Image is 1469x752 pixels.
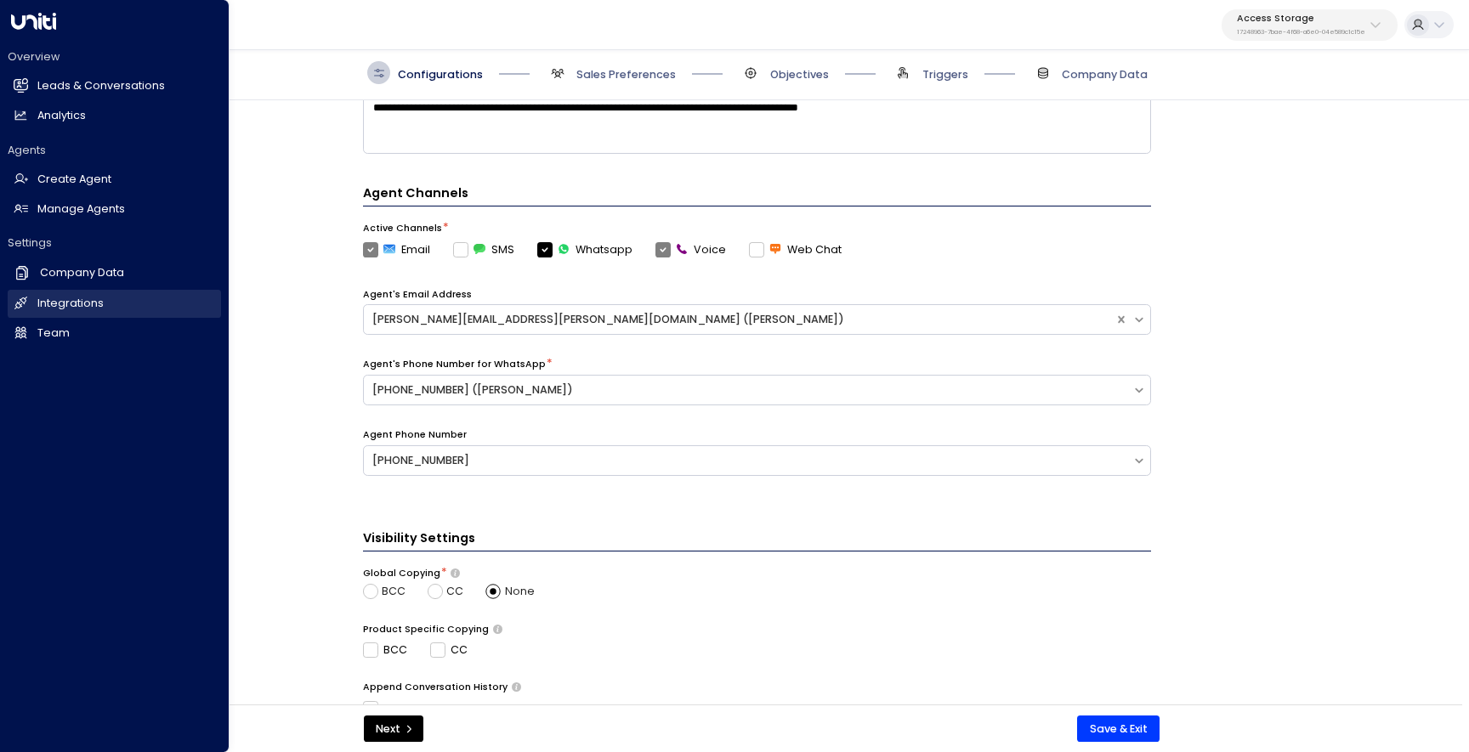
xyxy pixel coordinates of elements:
label: Agent Phone Number [363,428,467,442]
span: Sales Preferences [576,67,676,82]
label: BCC [363,642,407,658]
label: Web Chat [749,242,842,257]
h3: Visibility Settings [363,529,1151,551]
div: [PHONE_NUMBER] [372,453,1124,469]
button: Save & Exit [1077,715,1160,743]
button: Choose whether the agent should include specific emails in the CC or BCC line of all outgoing ema... [451,568,460,579]
h2: Agents [8,143,221,158]
a: Manage Agents [8,195,221,223]
label: Email [363,242,430,257]
label: Agent's Email Address [363,288,472,302]
a: Analytics [8,102,221,130]
button: Access Storage17248963-7bae-4f68-a6e0-04e589c1c15e [1222,9,1398,41]
div: [PERSON_NAME][EMAIL_ADDRESS][PERSON_NAME][DOMAIN_NAME] ([PERSON_NAME]) [372,312,1107,328]
label: Voice [655,242,726,257]
a: Company Data [8,258,221,287]
button: Only use if needed, as email clients normally append the conversation history to outgoing emails.... [512,682,521,692]
label: CC [430,642,468,658]
h2: Manage Agents [37,201,125,218]
h2: Team [37,325,70,342]
h2: Analytics [37,108,86,124]
label: Whatsapp [537,242,632,257]
h2: Create Agent [37,172,111,188]
h2: Leads & Conversations [37,78,165,94]
button: Determine if there should be product-specific CC or BCC rules for all of the agent’s emails. Sele... [493,625,502,634]
a: Team [8,319,221,348]
label: Agent's Phone Number for WhatsApp [363,358,546,371]
span: None [505,584,535,600]
label: Global Copying [363,567,440,580]
span: Configurations [398,67,483,82]
label: Active Channels [363,222,442,235]
span: Triggers [922,67,968,82]
span: Company Data [1062,67,1148,82]
span: CC [446,584,463,600]
h2: Overview [8,49,221,65]
a: Leads & Conversations [8,72,221,100]
h4: Agent Channels [363,184,1151,206]
button: Next [364,715,423,743]
span: BCC [382,584,406,600]
a: Create Agent [8,166,221,194]
p: 17248963-7bae-4f68-a6e0-04e589c1c15e [1237,29,1365,36]
h2: Settings [8,235,221,251]
p: Access Storage [1237,14,1365,24]
a: Integrations [8,290,221,318]
label: Product Specific Copying [363,623,489,636]
h2: Integrations [37,296,104,312]
div: [PHONE_NUMBER] ([PERSON_NAME]) [372,382,1124,399]
label: Append Conversation History [363,681,508,694]
h2: Company Data [40,265,124,281]
label: SMS [453,242,514,257]
span: Objectives [770,67,829,82]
